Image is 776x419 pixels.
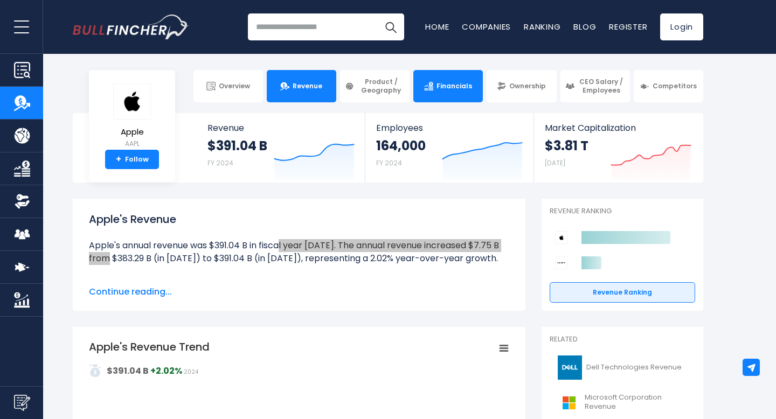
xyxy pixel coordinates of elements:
a: Employees 164,000 FY 2024 [365,113,533,183]
a: Revenue $391.04 B FY 2024 [197,113,365,183]
a: Product / Geography [340,70,410,102]
button: Search [377,13,404,40]
h1: Apple's Revenue [89,211,509,227]
img: Sony Group Corporation competitors logo [555,256,568,269]
span: Ownership [509,82,546,90]
span: Competitors [653,82,697,90]
span: Employees [376,123,522,133]
a: Financials [413,70,483,102]
span: Continue reading... [89,285,509,298]
a: Microsoft Corporation Revenue [550,388,695,417]
a: Overview [193,70,263,102]
p: Related [550,335,695,344]
a: Go to homepage [73,15,189,39]
img: MSFT logo [556,390,581,415]
small: FY 2024 [376,158,402,167]
strong: + [116,155,121,164]
strong: $391.04 B [107,365,149,377]
span: Revenue [207,123,355,133]
a: Home [425,21,449,32]
li: Apple's annual revenue was $391.04 B in fiscal year [DATE]. The annual revenue increased $7.75 B ... [89,239,509,265]
span: Product / Geography [357,78,405,94]
img: DELL logo [556,355,583,380]
strong: +2.02% [150,365,182,377]
span: Overview [219,82,250,90]
tspan: Apple's Revenue Trend [89,339,210,354]
span: 2024 [184,368,198,376]
small: AAPL [113,139,151,149]
span: Apple [113,128,151,137]
strong: 164,000 [376,137,426,154]
small: [DATE] [545,158,565,167]
a: Blog [573,21,596,32]
span: CEO Salary / Employees [578,78,625,94]
img: Ownership [14,193,30,210]
strong: $391.04 B [207,137,267,154]
p: Revenue Ranking [550,207,695,216]
img: Apple competitors logo [555,231,568,244]
span: Market Capitalization [545,123,691,133]
strong: $3.81 T [545,137,588,154]
a: Dell Technologies Revenue [550,353,695,382]
li: Apple's quarterly revenue was $94.04 B in the quarter ending [DATE]. The quarterly revenue increa... [89,278,509,317]
a: Market Capitalization $3.81 T [DATE] [534,113,702,183]
a: +Follow [105,150,159,169]
a: Revenue Ranking [550,282,695,303]
span: Financials [436,82,472,90]
a: Login [660,13,703,40]
small: FY 2024 [207,158,233,167]
a: Competitors [634,70,703,102]
a: Ownership [487,70,556,102]
a: Revenue [267,70,336,102]
a: Companies [462,21,511,32]
img: Bullfincher logo [73,15,189,39]
a: Apple AAPL [113,83,151,150]
span: Revenue [293,82,322,90]
a: Ranking [524,21,560,32]
a: CEO Salary / Employees [560,70,630,102]
a: Register [609,21,647,32]
img: addasd [89,364,102,377]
